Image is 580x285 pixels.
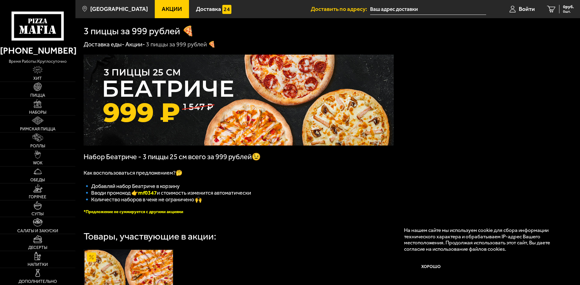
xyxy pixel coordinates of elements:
[138,189,157,196] b: mf0347
[404,258,459,276] button: Хорошо
[30,178,45,182] span: Обеды
[84,196,202,203] span: 🔹 Количество наборов в чеке не ограничено 🙌
[84,55,394,146] img: 1024x1024
[162,6,182,12] span: Акции
[29,110,46,115] span: Наборы
[84,232,216,241] div: Товары, участвующие в акции:
[84,183,180,189] span: 🔹 Добавляй набор Беатриче в корзину
[84,189,251,196] span: 🔹 Вводи промокод 👉 и стоимость изменится автоматически
[370,4,486,15] input: Ваш адрес доставки
[84,209,183,214] font: *Предложение не суммируется с другими акциями
[31,212,44,216] span: Супы
[84,41,124,48] a: Доставка еды-
[30,144,45,148] span: Роллы
[87,253,96,262] img: Акционный
[28,263,48,267] span: Напитки
[404,227,562,252] p: На нашем сайте мы используем cookie для сбора информации технического характера и обрабатываем IP...
[17,229,58,233] span: Салаты и закуски
[563,10,574,13] span: 0 шт.
[84,153,261,161] span: Набор Беатриче - 3 пиццы 25 см всего за 999 рублей😉
[90,6,148,12] span: [GEOGRAPHIC_DATA]
[84,169,182,176] span: Как воспользоваться предложением?🤔
[18,280,57,284] span: Дополнительно
[30,93,45,98] span: Пицца
[84,26,194,36] h1: 3 пиццы за 999 рублей 🍕
[311,6,370,12] span: Доставить по адресу:
[29,195,46,199] span: Горячее
[146,41,216,49] div: 3 пиццы за 999 рублей 🍕
[33,161,42,165] span: WOK
[222,5,231,14] img: 15daf4d41897b9f0e9f617042186c801.svg
[519,6,535,12] span: Войти
[196,6,221,12] span: Доставка
[33,76,42,81] span: Хит
[563,5,574,9] span: 0 руб.
[28,246,47,250] span: Десерты
[20,127,55,131] span: Римская пицца
[125,41,145,48] a: Акции-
